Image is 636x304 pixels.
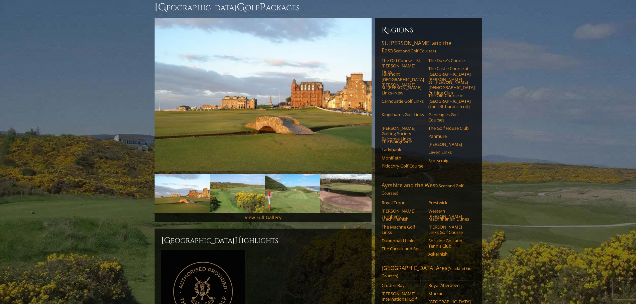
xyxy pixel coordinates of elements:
[428,283,471,288] a: Royal Aberdeen
[382,147,424,152] a: Ladybank
[428,112,471,123] a: Gleneagles Golf Courses
[382,112,424,117] a: Kingsbarns Golf Links
[428,200,471,205] a: Prestwick
[382,246,424,251] a: The Carrick and Spa
[382,216,424,222] a: Machrihanish
[382,264,475,281] a: [GEOGRAPHIC_DATA] Area(Scotland Golf Courses)
[382,208,424,219] a: [PERSON_NAME] Turnberry
[382,200,424,205] a: Royal Troon
[382,58,424,74] a: The Old Course – St. [PERSON_NAME] Links
[382,224,424,235] a: The Machrie Golf Links
[428,79,471,96] a: St. [PERSON_NAME] [DEMOGRAPHIC_DATA]’ Putting Club
[382,125,424,142] a: [PERSON_NAME] Golfing Society Balcomie Links
[428,216,471,222] a: Machrihanish Dunes
[428,158,471,163] a: Scotscraig
[382,25,475,35] h6: Regions
[382,85,424,96] a: St. [PERSON_NAME] Links–New
[382,238,424,243] a: Dundonald Links
[428,208,471,219] a: Western [PERSON_NAME]
[428,251,471,257] a: Askernish
[382,71,424,88] a: Fairmont [GEOGRAPHIC_DATA][PERSON_NAME]
[259,1,266,14] span: P
[235,235,241,246] span: H
[382,155,424,161] a: Monifieth
[382,283,424,288] a: Cruden Bay
[237,1,245,14] span: G
[428,133,471,139] a: Panmure
[428,93,471,109] a: The Old Course in [GEOGRAPHIC_DATA] (the left-hand circuit)
[382,98,424,104] a: Carnoustie Golf Links
[382,182,475,198] a: Ayrshire and the West(Scotland Golf Courses)
[382,139,424,144] a: The Blairgowrie
[428,224,471,235] a: [PERSON_NAME] Links Golf Course
[428,141,471,147] a: [PERSON_NAME]
[428,58,471,63] a: The Duke’s Course
[382,163,424,169] a: Pitlochry Golf Course
[382,39,475,56] a: St. [PERSON_NAME] and the East(Scotland Golf Courses)
[245,214,281,221] a: View Full Gallery
[428,149,471,155] a: Leven Links
[428,66,471,82] a: The Castle Course at [GEOGRAPHIC_DATA][PERSON_NAME]
[382,266,474,279] span: (Scotland Golf Courses)
[428,125,471,131] a: The Golf House Club
[428,238,471,249] a: Shiskine Golf and Tennis Club
[161,235,365,246] h2: [GEOGRAPHIC_DATA] ighlights
[382,183,463,196] span: (Scotland Golf Courses)
[428,291,471,296] a: Murcar
[392,48,436,54] span: (Scotland Golf Courses)
[155,1,482,14] h1: [GEOGRAPHIC_DATA] olf ackages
